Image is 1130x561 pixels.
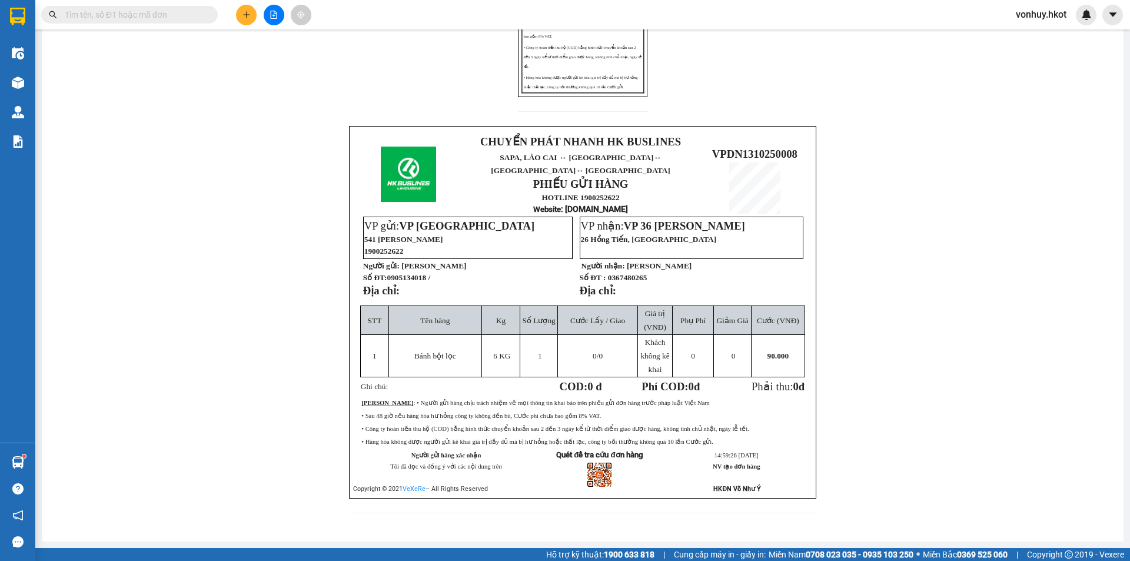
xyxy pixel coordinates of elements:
span: SAPA, LÀO CAI ↔ [GEOGRAPHIC_DATA] [491,153,670,175]
span: ⚪️ [916,552,920,557]
strong: Quét để tra cứu đơn hàng [556,450,643,459]
img: warehouse-icon [12,77,24,89]
span: /0 [593,351,603,360]
span: [PERSON_NAME] [627,261,692,270]
span: ↔ [GEOGRAPHIC_DATA] [36,59,129,87]
input: Tìm tên, số ĐT hoặc mã đơn [65,8,204,21]
strong: : [DOMAIN_NAME] [533,204,628,214]
span: 26 Hồng Tiến, [GEOGRAPHIC_DATA] [581,235,717,244]
span: STT [368,316,382,325]
span: | [663,548,665,561]
strong: 0708 023 035 - 0935 103 250 [806,550,913,559]
strong: COD: [560,380,602,393]
span: 14:59:26 [DATE] [714,452,759,459]
span: question-circle [12,483,24,494]
strong: HOTLINE 1900252622 [541,193,619,202]
span: • Sau 48 giờ nếu hàng hóa hư hỏng công ty không đền bù, Cước phí chưa bao gồm 8% VAT. [523,25,641,38]
span: : • Người gửi hàng chịu trách nhiệm về mọi thông tin khai báo trên phiếu gửi đơn hàng trước pháp ... [361,400,709,406]
span: Phải thu: [752,380,805,393]
span: message [12,536,24,547]
span: caret-down [1108,9,1118,20]
span: 541 [PERSON_NAME] [364,235,443,244]
span: 0 [732,351,736,360]
span: 0367480265 [608,273,647,282]
span: aim [297,11,305,19]
span: ↔ [GEOGRAPHIC_DATA] [576,166,670,175]
span: VP nhận: [581,220,745,232]
strong: 1900 633 818 [604,550,654,559]
span: VP 36 [PERSON_NAME] [624,220,745,232]
span: 0 [593,351,597,360]
strong: Địa chỉ: [580,284,616,297]
span: Miền Bắc [923,548,1008,561]
img: solution-icon [12,135,24,148]
span: 0 [689,380,694,393]
span: Cung cấp máy in - giấy in: [674,548,766,561]
strong: Số ĐT: [363,273,430,282]
span: VPDN1310250008 [712,148,797,160]
strong: Phí COD: đ [642,380,700,393]
img: logo [6,46,30,101]
span: VP gửi: [364,220,534,232]
span: • Hàng hóa không được người gửi kê khai giá trị đầy đủ mà bị hư hỏng hoặc thất lạc, công ty bồi t... [361,439,713,445]
span: Cước (VNĐ) [757,316,799,325]
strong: Số ĐT : [580,273,606,282]
span: • Sau 48 giờ nếu hàng hóa hư hỏng công ty không đền bù, Cước phí chưa bao gồm 8% VAT. [361,413,601,419]
span: Giảm Giá [716,316,748,325]
span: Khách không kê khai [640,338,669,374]
span: 0 [793,380,798,393]
span: ↔ [GEOGRAPHIC_DATA] [41,69,129,87]
strong: NV tạo đơn hàng [713,463,760,470]
img: warehouse-icon [12,456,24,469]
strong: Người gửi: [363,261,400,270]
strong: Người gửi hàng xác nhận [411,452,481,459]
button: file-add [264,5,284,25]
span: 0 đ [587,380,601,393]
span: Ghi chú: [361,382,388,391]
span: copyright [1065,550,1073,559]
span: Tôi đã đọc và đồng ý với các nội dung trên [390,463,502,470]
span: 90.000 [767,351,789,360]
span: notification [12,510,24,521]
button: aim [291,5,311,25]
span: Bánh bột lọc [414,351,456,360]
span: Website [533,205,561,214]
span: 0 [691,351,695,360]
span: • Công ty hoàn tiền thu hộ (COD) bằng hình thức chuyển khoản sau 2 đến 3 ngày kể từ thời điểm gia... [361,426,749,432]
span: Kg [496,316,506,325]
span: Cước Lấy / Giao [570,316,625,325]
span: | [1016,548,1018,561]
strong: Địa chỉ: [363,284,400,297]
span: 6 KG [493,351,510,360]
strong: HKĐN Võ Như Ý [713,485,761,493]
span: Tên hàng [420,316,450,325]
a: VeXeRe [403,485,426,493]
img: warehouse-icon [12,106,24,118]
strong: PHIẾU GỬI HÀNG [533,178,629,190]
span: • Công ty hoàn tiền thu hộ (COD) bằng hình thức chuyển khoản sau 2 đến 3 ngày kể từ thời điểm gia... [523,45,642,68]
span: vonhuy.hkot [1006,7,1076,22]
span: • Hàng hóa không được người gửi kê khai giá trị đầy đủ mà bị hư hỏng hoặc thất lạc, công ty bồi t... [523,75,637,89]
span: Giá trị (VNĐ) [644,309,666,331]
span: SAPA, LÀO CAI ↔ [GEOGRAPHIC_DATA] [36,50,129,87]
img: icon-new-feature [1081,9,1092,20]
strong: CHUYỂN PHÁT NHANH HK BUSLINES [480,135,681,148]
span: Miền Nam [769,548,913,561]
span: đ [799,380,805,393]
img: logo [381,147,436,202]
img: logo-vxr [10,8,25,25]
img: warehouse-icon [12,47,24,59]
strong: CHUYỂN PHÁT NHANH HK BUSLINES [42,9,123,48]
button: caret-down [1102,5,1123,25]
span: 1 [538,351,542,360]
span: search [49,11,57,19]
span: Số Lượng [523,316,556,325]
span: Copyright © 2021 – All Rights Reserved [353,485,488,493]
span: file-add [270,11,278,19]
span: 1900252622 [364,247,404,255]
button: plus [236,5,257,25]
span: plus [242,11,251,19]
strong: Người nhận: [581,261,625,270]
span: Phụ Phí [680,316,706,325]
span: Hỗ trợ kỹ thuật: [546,548,654,561]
